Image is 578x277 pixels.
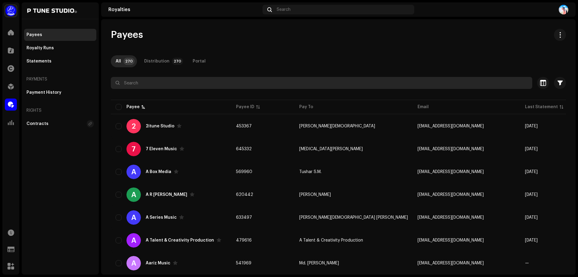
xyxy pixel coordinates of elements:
div: A [126,210,141,225]
span: 569960 [236,170,252,174]
div: A [126,187,141,202]
div: Contracts [26,121,48,126]
span: Sep 2025 [525,215,538,220]
span: A Talent & Creativity Production [299,238,363,242]
div: Statements [26,59,51,64]
re-a-nav-header: Rights [24,103,96,118]
span: arrana5530@gmail.com [418,193,484,197]
div: Portal [193,55,206,67]
span: mithusardarce21@gmail.com [418,261,484,265]
span: Sep 2025 [525,124,538,128]
div: 2 [126,119,141,133]
re-a-nav-header: Payments [24,72,96,87]
re-m-nav-item: Royalty Runs [24,42,96,54]
span: titas.kazi@gmail.com [418,238,484,242]
span: 645332 [236,147,252,151]
div: Distribution [144,55,169,67]
div: Royalties [108,7,260,12]
div: A [126,165,141,179]
div: Royalty Runs [26,46,54,50]
span: ahmedsajeebstudio@gmail.com [418,215,484,220]
p-badge: 270 [123,58,135,65]
span: 620442 [236,193,253,197]
span: Tushar S.M. [299,170,322,174]
re-m-nav-item: Statements [24,55,96,67]
div: 7 [126,142,141,156]
div: Last Statement [525,104,558,110]
div: A [126,233,141,248]
span: Rahim Abdur [299,193,331,197]
span: 633497 [236,215,252,220]
img: e3beb259-b458-44ea-8989-03348e25a1e1 [559,5,568,14]
span: Payees [111,29,143,41]
span: — [525,261,529,265]
span: 453367 [236,124,252,128]
div: A R Rana [146,193,187,197]
p-badge: 270 [172,58,183,65]
div: A Talent & Creativity Production [146,238,214,242]
div: Payee [126,104,140,110]
span: Syeda Nasrin Aktar [299,147,363,151]
span: Sep 2025 [525,170,538,174]
span: Sep 2025 [525,238,538,242]
span: Sep 2025 [525,147,538,151]
span: syedanasrinsmusic21@gmail.com [418,147,484,151]
div: 7 Eleven Music [146,147,177,151]
span: Shahanur Islam Sajib [299,215,408,220]
re-m-nav-item: Payees [24,29,96,41]
img: a1dd4b00-069a-4dd5-89ed-38fbdf7e908f [5,5,17,17]
span: Mohammad Mahfuzul Islam [299,124,375,128]
span: 541969 [236,261,251,265]
span: skullproductionbd@gmail.com [418,170,484,174]
div: A Box Media [146,170,171,174]
input: Search [111,77,532,89]
div: 2itune Studio [146,124,174,128]
div: Payee ID [236,104,254,110]
span: Search [277,7,291,12]
div: A Series Music [146,215,177,220]
div: A [126,256,141,270]
re-m-nav-item: Contracts [24,118,96,130]
div: Aariz Music [146,261,170,265]
div: Payees [26,32,42,37]
span: Sep 2025 [525,193,538,197]
re-m-nav-item: Payment History [24,87,96,99]
span: s.mahfuzmamun@gmail.com [418,124,484,128]
span: 479616 [236,238,252,242]
span: Md. Romjan Ali [299,261,339,265]
div: Payment History [26,90,61,95]
div: All [116,55,121,67]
